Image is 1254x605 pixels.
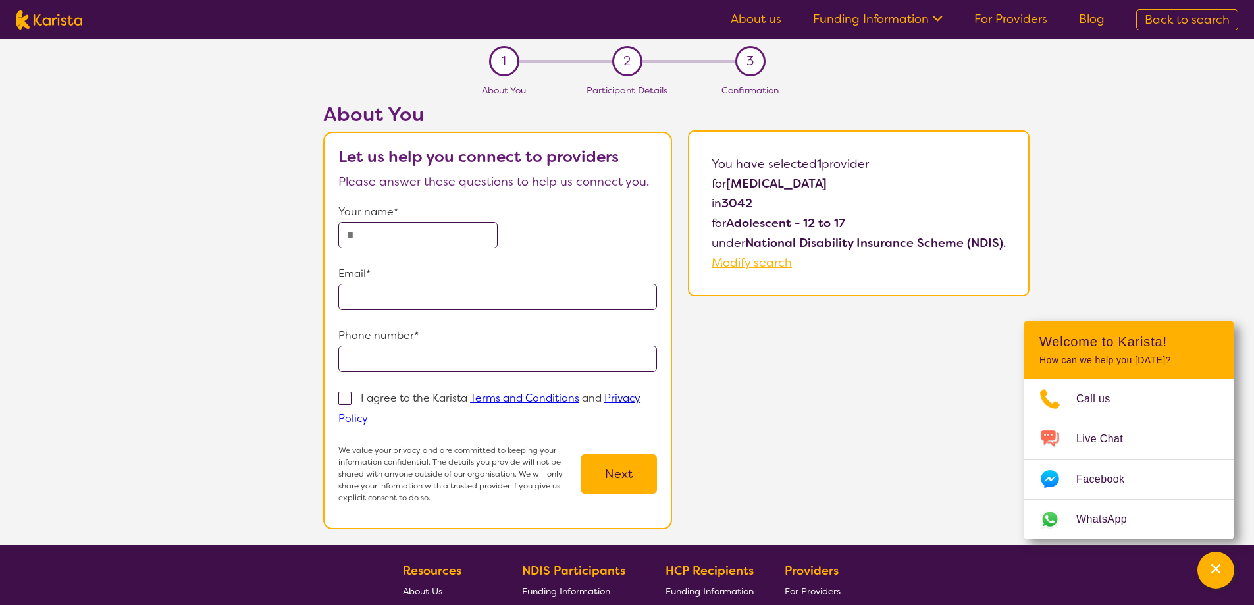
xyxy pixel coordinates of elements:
div: Channel Menu [1024,321,1234,539]
b: Resources [403,563,461,579]
span: Call us [1076,389,1126,409]
p: Your name* [338,202,657,222]
b: Let us help you connect to providers [338,146,619,167]
span: 1 [502,51,506,71]
a: About Us [403,581,491,601]
a: Modify search [712,255,792,271]
button: Next [581,454,657,494]
b: HCP Recipients [666,563,754,579]
p: Email* [338,264,657,284]
a: Web link opens in a new tab. [1024,500,1234,539]
a: For Providers [785,581,846,601]
span: 3 [746,51,754,71]
a: Back to search [1136,9,1238,30]
b: Providers [785,563,839,579]
a: For Providers [974,11,1047,27]
span: Funding Information [522,585,610,597]
span: Confirmation [721,84,779,96]
p: Phone number* [338,326,657,346]
span: Live Chat [1076,429,1139,449]
a: Blog [1079,11,1105,27]
p: We value your privacy and are committed to keeping your information confidential. The details you... [338,444,581,504]
h2: Welcome to Karista! [1039,334,1218,350]
span: 2 [623,51,631,71]
a: Terms and Conditions [470,391,579,405]
b: 1 [817,156,822,172]
p: I agree to the Karista and [338,391,640,425]
span: Participant Details [587,84,667,96]
h2: About You [323,103,672,126]
a: About us [731,11,781,27]
img: Karista logo [16,10,82,30]
p: for [712,213,1006,233]
span: About Us [403,585,442,597]
a: Funding Information [522,581,635,601]
button: Channel Menu [1197,552,1234,589]
p: You have selected provider [712,154,1006,174]
p: Please answer these questions to help us connect you. [338,172,657,192]
span: Back to search [1145,12,1230,28]
p: under . [712,233,1006,253]
span: WhatsApp [1076,510,1143,529]
b: NDIS Participants [522,563,625,579]
b: [MEDICAL_DATA] [726,176,827,192]
b: Adolescent - 12 to 17 [726,215,845,231]
span: About You [482,84,526,96]
p: for [712,174,1006,194]
span: Funding Information [666,585,754,597]
b: 3042 [721,196,752,211]
b: National Disability Insurance Scheme (NDIS) [745,235,1003,251]
ul: Choose channel [1024,379,1234,539]
a: Funding Information [813,11,943,27]
span: For Providers [785,585,841,597]
a: Funding Information [666,581,754,601]
p: How can we help you [DATE]? [1039,355,1218,366]
p: in [712,194,1006,213]
span: Facebook [1076,469,1140,489]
